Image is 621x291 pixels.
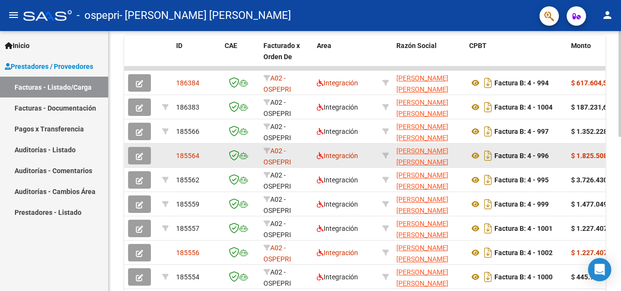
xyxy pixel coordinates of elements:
[588,258,611,281] div: Open Intercom Messenger
[263,98,291,117] span: A02 - OSPEPRI
[317,152,358,160] span: Integración
[482,245,494,260] i: Descargar documento
[317,79,358,87] span: Integración
[263,147,291,166] span: A02 - OSPEPRI
[396,121,461,142] div: 23339173389
[396,74,448,93] span: [PERSON_NAME] [PERSON_NAME]
[396,218,461,239] div: 23339173389
[396,42,437,49] span: Razón Social
[317,249,358,257] span: Integración
[176,225,199,232] span: 185557
[482,124,494,139] i: Descargar documento
[263,268,291,287] span: A02 - OSPEPRI
[396,220,448,239] span: [PERSON_NAME] [PERSON_NAME]
[176,128,199,135] span: 185566
[494,249,553,257] strong: Factura B: 4 - 1002
[176,249,199,257] span: 185556
[5,40,30,51] span: Inicio
[5,61,93,72] span: Prestadores / Proveedores
[263,244,291,263] span: A02 - OSPEPRI
[317,200,358,208] span: Integración
[176,176,199,184] span: 185562
[263,195,291,214] span: A02 - OSPEPRI
[482,221,494,236] i: Descargar documento
[260,35,313,78] datatable-header-cell: Facturado x Orden De
[571,200,617,208] strong: $ 1.477.049,92
[571,225,617,232] strong: $ 1.227.407,68
[482,99,494,115] i: Descargar documento
[602,9,613,21] mat-icon: person
[176,103,199,111] span: 186383
[482,148,494,163] i: Descargar documento
[263,220,291,239] span: A02 - OSPEPRI
[263,171,291,190] span: A02 - OSPEPRI
[571,79,611,87] strong: $ 617.604,50
[396,147,448,166] span: [PERSON_NAME] [PERSON_NAME]
[494,225,553,232] strong: Factura B: 4 - 1001
[176,152,199,160] span: 185564
[469,42,487,49] span: CPBT
[225,42,237,49] span: CAE
[482,172,494,188] i: Descargar documento
[482,269,494,285] i: Descargar documento
[176,79,199,87] span: 186384
[172,35,221,78] datatable-header-cell: ID
[482,75,494,91] i: Descargar documento
[396,267,461,287] div: 23339173389
[263,123,291,142] span: A02 - OSPEPRI
[263,42,300,61] span: Facturado x Orden De
[396,73,461,93] div: 23339173389
[571,249,617,257] strong: $ 1.227.407,68
[482,196,494,212] i: Descargar documento
[396,98,448,117] span: [PERSON_NAME] [PERSON_NAME]
[317,103,358,111] span: Integración
[77,5,119,26] span: - ospepri
[571,152,617,160] strong: $ 1.825.508,88
[494,200,549,208] strong: Factura B: 4 - 999
[571,128,617,135] strong: $ 1.352.228,80
[176,200,199,208] span: 185559
[396,195,448,214] span: [PERSON_NAME] [PERSON_NAME]
[571,103,611,111] strong: $ 187.231,68
[396,97,461,117] div: 23339173389
[317,225,358,232] span: Integración
[571,176,617,184] strong: $ 3.726.430,52
[317,42,331,49] span: Area
[119,5,291,26] span: - [PERSON_NAME] [PERSON_NAME]
[494,103,553,111] strong: Factura B: 4 - 1004
[494,128,549,135] strong: Factura B: 4 - 997
[221,35,260,78] datatable-header-cell: CAE
[396,194,461,214] div: 23339173389
[465,35,567,78] datatable-header-cell: CPBT
[317,176,358,184] span: Integración
[313,35,378,78] datatable-header-cell: Area
[396,145,461,166] div: 23339173389
[396,242,461,263] div: 23339173389
[396,170,461,190] div: 23339173389
[317,128,358,135] span: Integración
[392,35,465,78] datatable-header-cell: Razón Social
[396,171,448,190] span: [PERSON_NAME] [PERSON_NAME]
[317,273,358,281] span: Integración
[396,123,448,142] span: [PERSON_NAME] [PERSON_NAME]
[263,74,291,93] span: A02 - OSPEPRI
[494,79,549,87] strong: Factura B: 4 - 994
[494,273,553,281] strong: Factura B: 4 - 1000
[8,9,19,21] mat-icon: menu
[494,176,549,184] strong: Factura B: 4 - 995
[176,273,199,281] span: 185554
[494,152,549,160] strong: Factura B: 4 - 996
[176,42,182,49] span: ID
[396,268,448,287] span: [PERSON_NAME] [PERSON_NAME]
[396,244,448,263] span: [PERSON_NAME] [PERSON_NAME]
[571,42,591,49] span: Monto
[571,273,611,281] strong: $ 445.975,40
